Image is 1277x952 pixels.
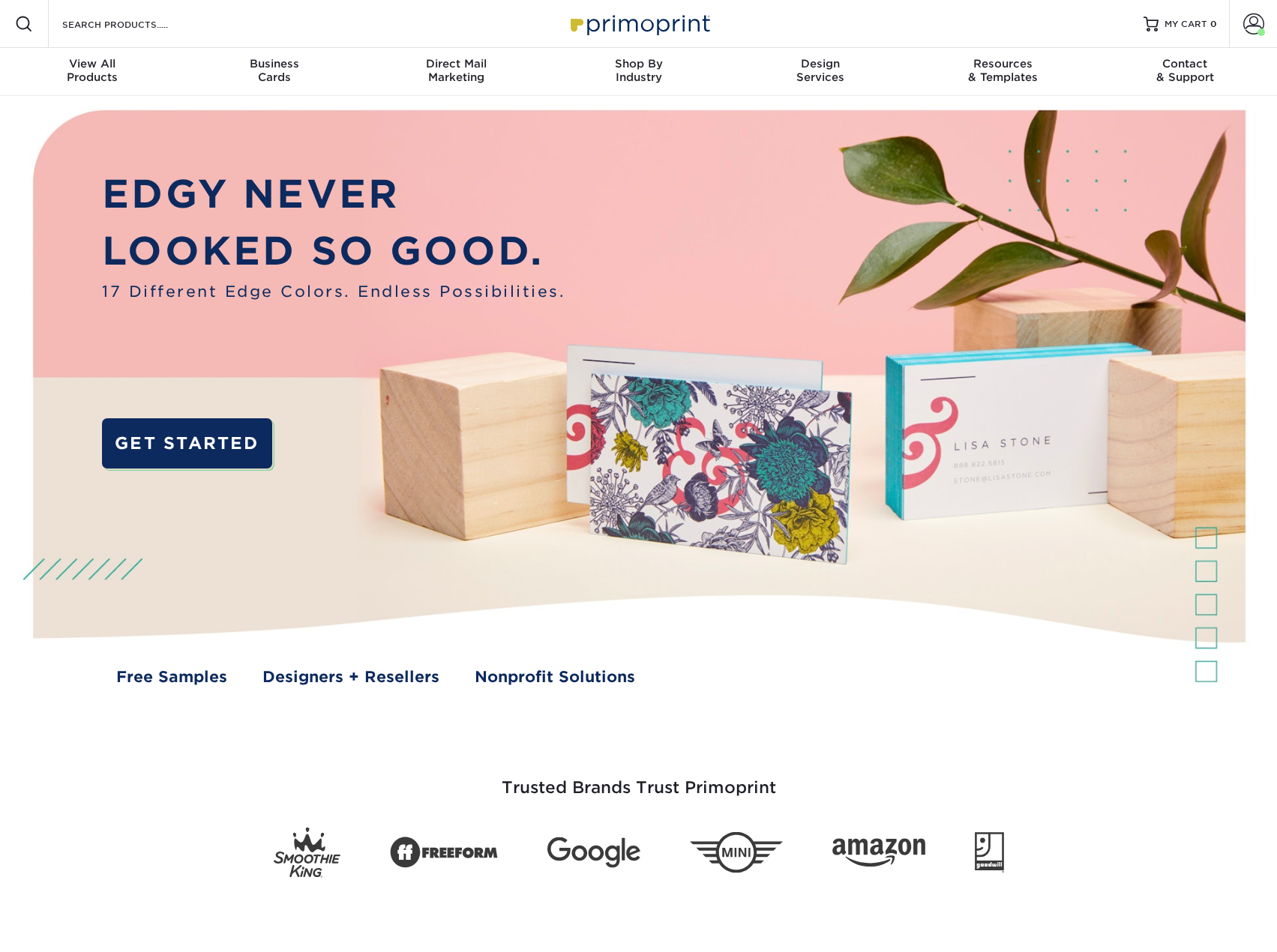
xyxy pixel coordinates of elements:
[116,666,227,689] a: Free Samples
[365,57,547,84] div: Marketing
[1,48,184,96] a: View AllProducts
[262,666,439,689] a: Designers + Resellers
[1,57,184,70] span: View All
[183,57,365,70] span: Business
[102,166,565,223] p: EDGY NEVER
[183,48,365,96] a: BusinessCards
[102,223,565,280] p: LOOKED SO GOOD.
[912,57,1094,84] div: & Templates
[730,57,912,70] span: Design
[1094,57,1276,84] div: & Support
[730,57,912,84] div: Services
[365,57,547,70] span: Direct Mail
[102,418,271,469] a: GET STARTED
[390,829,498,877] img: Freeform
[690,832,783,873] img: Mini
[547,837,640,868] img: Google
[564,7,714,40] img: Primoprint
[912,48,1094,96] a: Resources& Templates
[832,839,925,867] img: Amazon
[61,15,207,33] input: SEARCH PRODUCTS.....
[102,280,565,304] span: 17 Different Edge Colors. Endless Possibilities.
[730,48,912,96] a: DesignServices
[912,57,1094,70] span: Resources
[1,57,184,84] div: Products
[975,832,1004,873] img: Goodwill
[1210,19,1217,29] span: 0
[365,48,547,96] a: Direct MailMarketing
[1094,57,1276,70] span: Contact
[1094,48,1276,96] a: Contact& Support
[475,666,635,689] a: Nonprofit Solutions
[183,57,365,84] div: Cards
[547,57,730,84] div: Industry
[274,828,340,878] img: Smoothie King
[547,48,730,96] a: Shop ByIndustry
[200,742,1078,816] h3: Trusted Brands Trust Primoprint
[547,57,730,70] span: Shop By
[1165,18,1207,31] span: MY CART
